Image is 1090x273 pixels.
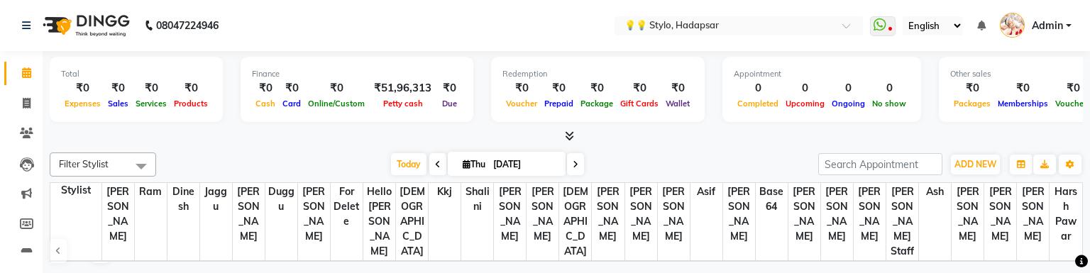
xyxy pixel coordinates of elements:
div: ₹0 [279,80,304,96]
span: Online/Custom [304,99,368,108]
span: base64 [756,183,788,216]
div: ₹0 [132,80,170,96]
span: Admin [1032,18,1063,33]
div: ₹0 [502,80,541,96]
span: [PERSON_NAME] [625,183,657,245]
span: Ongoing [828,99,869,108]
span: Asif [690,183,722,201]
span: Dinesh [167,183,199,216]
div: ₹0 [577,80,617,96]
span: Card [279,99,304,108]
span: kkj [429,183,461,201]
span: Filter Stylist [59,158,109,169]
span: [PERSON_NAME] [788,183,820,245]
span: [PERSON_NAME] [1017,183,1049,245]
span: Cash [252,99,279,108]
input: Search Appointment [818,153,942,175]
div: 0 [828,80,869,96]
span: [PERSON_NAME] [821,183,853,245]
span: Thu [459,159,489,169]
span: Completed [734,99,782,108]
div: ₹51,96,313 [368,80,437,96]
span: [PERSON_NAME] [952,183,984,245]
span: shalini [461,183,493,216]
span: Wallet [662,99,693,108]
div: ₹0 [104,80,132,96]
span: [PERSON_NAME] [494,183,526,245]
span: Package [577,99,617,108]
span: Due [439,99,461,108]
span: [PERSON_NAME] [527,183,558,245]
span: Gift Cards [617,99,662,108]
span: Voucher [502,99,541,108]
div: Redemption [502,68,693,80]
span: [PERSON_NAME] [233,183,265,245]
span: ADD NEW [954,159,996,169]
div: Stylist [50,183,101,198]
span: Jaggu [200,183,232,216]
div: ₹0 [304,80,368,96]
div: Appointment [734,68,910,80]
div: ₹0 [950,80,994,96]
span: [PERSON_NAME] [592,183,624,245]
span: Services [132,99,170,108]
span: [PERSON_NAME] [298,183,330,245]
div: 0 [782,80,828,96]
img: Admin [1000,13,1025,38]
div: 0 [734,80,782,96]
span: [PERSON_NAME] [984,183,1016,245]
div: ₹0 [994,80,1052,96]
span: [PERSON_NAME] [854,183,886,245]
span: Sales [104,99,132,108]
div: ₹0 [437,80,462,96]
div: Finance [252,68,462,80]
span: Ram [135,183,167,201]
div: ₹0 [662,80,693,96]
span: [DEMOGRAPHIC_DATA] [396,183,428,260]
img: logo [36,6,133,45]
span: Upcoming [782,99,828,108]
span: Prepaid [541,99,577,108]
span: Products [170,99,211,108]
div: ₹0 [617,80,662,96]
div: 0 [869,80,910,96]
div: ₹0 [61,80,104,96]
span: [PERSON_NAME] [102,183,134,245]
div: ₹0 [170,80,211,96]
span: harsh pawar [1050,183,1082,245]
span: Memberships [994,99,1052,108]
button: ADD NEW [951,155,1000,174]
span: Packages [950,99,994,108]
span: Petty cash [380,99,426,108]
span: [PERSON_NAME] [658,183,690,245]
b: 08047224946 [156,6,219,45]
span: Expenses [61,99,104,108]
div: ₹0 [541,80,577,96]
span: for delete [331,183,363,230]
input: 2025-09-04 [489,154,560,175]
div: Total [61,68,211,80]
span: Duggu [265,183,297,216]
div: ₹0 [252,80,279,96]
span: Today [391,153,426,175]
span: No show [869,99,910,108]
span: Hello [PERSON_NAME] [363,183,395,260]
span: [PERSON_NAME] staff [886,183,918,260]
span: [PERSON_NAME] [723,183,755,245]
span: [DEMOGRAPHIC_DATA] [559,183,591,260]
span: ash [919,183,951,201]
